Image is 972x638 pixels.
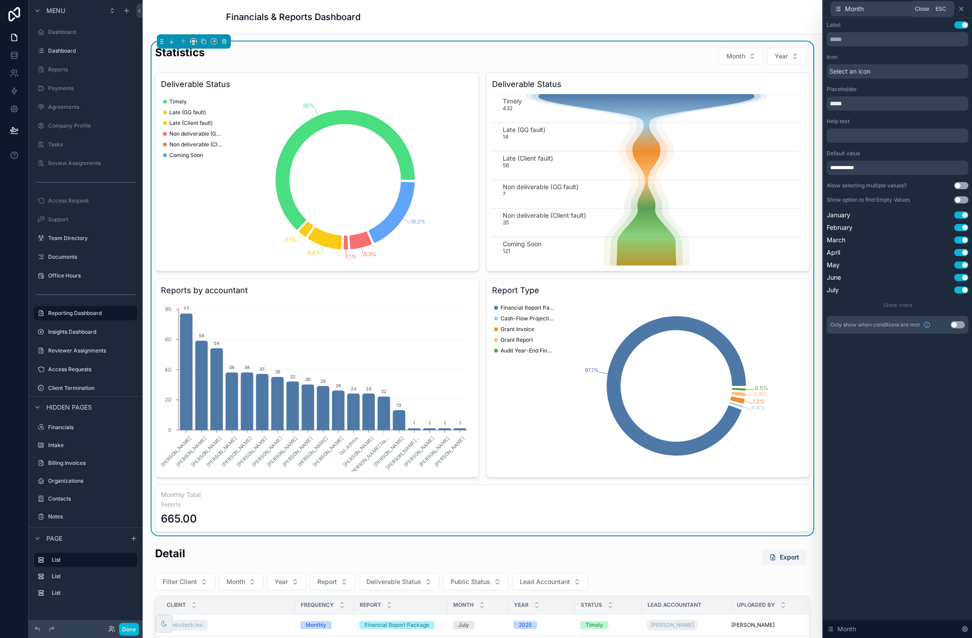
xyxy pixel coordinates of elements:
div: scrollable content [827,128,968,143]
span: Month [726,52,745,61]
label: Financials [48,424,135,431]
span: Timely [169,98,187,105]
text: 77 [184,306,189,311]
span: Late (GG fault) [169,109,206,116]
label: Dashboard [48,47,135,54]
label: Reports [48,66,135,73]
text: 7 [503,191,506,197]
text: 24 [351,386,357,391]
span: Non deliverable (Client fault) [169,141,223,148]
label: Dashboard [48,29,135,36]
label: Reviewer Assignments [48,347,135,354]
span: Page [46,534,62,543]
a: Dashboard [34,25,137,39]
text: [PERSON_NAME] [220,435,253,468]
a: Office Hours [34,269,137,283]
span: Year [514,601,529,609]
tspan: 65% [303,102,315,109]
text: [PERSON_NAME] [251,435,284,468]
h3: Monthly Total [161,490,804,499]
text: 121 [503,248,510,254]
label: Tasks [48,141,135,148]
label: Default value [827,150,860,157]
label: Access Requests [48,366,135,373]
span: Month [837,625,856,634]
label: Client Termination [48,385,135,392]
text: 1 [413,420,415,426]
a: Notes [34,510,137,524]
span: Audit Year-End Financials [500,347,554,354]
text: Coming Soon [503,240,541,248]
span: Lead Accountant [648,601,701,609]
a: Tasks [34,137,137,152]
a: Client Termination [34,381,137,395]
label: Access Request [48,197,135,204]
text: [PERSON_NAME] [372,435,405,468]
span: Reports [161,501,804,508]
a: Agreements [34,100,137,114]
span: May [827,261,840,269]
span: Cash-Flow Projection [500,315,554,322]
a: Reports [34,62,137,77]
div: chart [161,300,473,472]
a: Organizations [34,474,137,488]
text: 38 [229,365,234,370]
text: [PERSON_NAME] [403,435,436,468]
div: scrollable content [29,549,143,609]
tspan: 80 [165,306,172,312]
text: 432 [503,105,513,112]
text: [PERSON_NAME] [342,435,375,468]
span: July [827,286,839,294]
span: Financial Report Package [500,304,554,311]
label: Reporting Dashboard [48,310,132,317]
text: 1 [429,420,431,426]
h1: Financials & Reports Dashboard [226,11,361,23]
label: Documents [48,253,135,261]
text: 56 [503,162,509,169]
tspan: 0.4% [751,404,765,411]
text: 13 [397,402,401,408]
label: Review Assignments [48,160,135,167]
text: [PERSON_NAME]... [385,435,420,471]
label: Payments [48,85,135,92]
button: Month [830,1,933,17]
span: January [827,211,850,220]
div: 665.00 [161,512,197,526]
text: 22 [381,389,386,394]
text: [PERSON_NAME] [433,435,466,468]
button: Select Button [767,48,806,65]
h3: Reports by accountant [161,284,473,297]
a: Review Assignments [34,156,137,170]
tspan: 0 [168,427,172,433]
label: Company Profile [48,122,135,129]
label: Intake [48,442,135,449]
label: Placeholder [827,86,857,93]
label: Icon [827,54,837,61]
text: 37 [259,366,265,372]
span: Non deliverable (GG fault) [169,130,223,137]
a: Documents [34,250,137,264]
tspan: 40 [164,366,172,373]
span: Menu [46,6,65,15]
tspan: 18.2% [410,218,426,225]
text: Late (GG fault) [503,126,545,133]
text: [PERSON_NAME] [266,435,299,468]
label: Agreements [48,104,135,111]
text: [PERSON_NAME] [160,435,193,468]
span: Frequency [301,601,334,609]
h3: Deliverable Status [161,78,473,91]
span: Close [915,5,929,12]
a: Payments [34,81,137,95]
text: 59 [199,333,204,338]
text: 26 [336,383,341,388]
text: 32 [290,374,295,379]
label: Office Hours [48,272,135,279]
div: chart [161,94,473,265]
h3: Deliverable Status [492,78,804,91]
span: Client [167,601,186,609]
text: 14 [503,133,509,140]
a: Access Requests [34,362,137,377]
div: chart [492,300,804,472]
label: List [52,573,134,580]
span: Coming Soon [169,152,203,159]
